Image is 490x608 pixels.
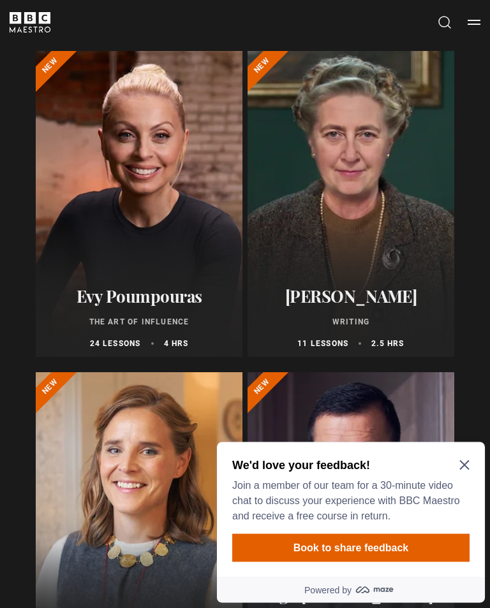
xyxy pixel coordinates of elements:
[255,317,447,328] p: Writing
[43,317,235,328] p: The Art of Influence
[164,338,189,350] p: 4 hrs
[255,287,447,307] h2: [PERSON_NAME]
[371,338,404,350] p: 2.5 hrs
[297,338,348,350] p: 11 lessons
[468,16,480,29] button: Toggle navigation
[20,98,258,126] button: Book to share feedback
[90,338,141,350] p: 24 lessons
[20,22,253,37] h2: We'd love your feedback!
[10,12,50,33] svg: BBC Maestro
[5,6,273,167] div: Optional study invitation
[248,52,454,358] a: [PERSON_NAME] Writing 11 lessons 2.5 hrs New
[20,42,253,88] p: Join a member of our team for a 30-minute video chat to discuss your experience with BBC Maestro ...
[248,24,258,34] button: Close Maze Prompt
[43,287,235,307] h2: Evy Poumpouras
[36,52,242,358] a: Evy Poumpouras The Art of Influence 24 lessons 4 hrs New
[5,141,273,167] a: Powered by maze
